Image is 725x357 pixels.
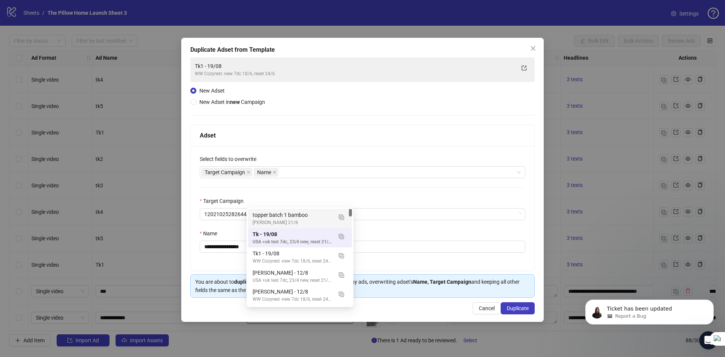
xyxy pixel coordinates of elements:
[253,219,332,226] div: [PERSON_NAME] 21/8
[339,272,344,278] img: Duplicate
[200,229,222,238] label: Name
[190,45,535,54] div: Duplicate Adset from Template
[699,331,717,349] iframe: Intercom live chat
[335,249,347,261] button: Duplicate
[248,267,352,286] div: Josefa - 12/8
[205,168,245,176] span: Target Campaign
[413,279,471,285] strong: Name, Target Campaign
[253,277,332,284] div: USA +uk test 7dc, 23/4 new, reset 21/5, on trfs, 2/7
[715,331,721,337] span: 1
[247,170,250,174] span: close
[507,305,529,311] span: Duplicate
[335,211,347,223] button: Duplicate
[253,238,332,246] div: USA +uk test 7dc, 23/4 new, reset 21/5, on trfs, 2/7
[253,258,332,265] div: WW Cozyrest -new 7dc 18/6, reset 24/6
[200,131,525,140] div: Adset
[248,305,352,324] div: Josefa - 21/7
[201,168,252,177] span: Target Campaign
[199,88,225,94] span: New Adset
[199,99,265,105] span: New Adset in Campaign
[234,279,286,285] strong: duplicate and publish
[479,305,495,311] span: Cancel
[473,302,501,314] button: Cancel
[200,241,525,253] input: Name
[230,99,240,105] strong: new
[527,42,539,54] button: Close
[195,62,515,70] div: Tk1 - 19/08
[339,215,344,220] img: Duplicate
[273,170,276,174] span: close
[253,296,332,303] div: WW Cozyrest -new 7dc 18/6, reset 24/6
[339,234,344,239] img: Duplicate
[253,230,332,238] div: Tk - 19/08
[248,247,352,267] div: Tk1 - 19/08
[335,269,347,281] button: Duplicate
[339,253,344,258] img: Duplicate
[253,249,332,258] div: Tk1 - 19/08
[335,287,347,300] button: Duplicate
[248,209,352,228] div: topper batch 1 bamboo
[195,278,530,294] div: You are about to the selected adset without any ads, overwriting adset's and keeping all other fi...
[248,286,352,305] div: Josefa - 12/8
[521,65,527,71] span: export
[501,302,535,314] button: Duplicate
[204,209,521,220] span: 120210252826440719
[253,211,332,219] div: topper batch 1 bamboo
[253,269,332,277] div: [PERSON_NAME] - 12/8
[574,284,725,337] iframe: Intercom notifications message
[335,230,347,242] button: Duplicate
[200,197,248,205] label: Target Campaign
[253,287,332,296] div: [PERSON_NAME] - 12/8
[257,168,271,176] span: Name
[254,168,278,177] span: Name
[195,70,515,77] div: WW Cozyrest -new 7dc 18/6, reset 24/6
[339,292,344,297] img: Duplicate
[248,228,352,247] div: Tk - 19/08
[530,45,536,51] span: close
[200,155,261,163] label: Select fields to overwrite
